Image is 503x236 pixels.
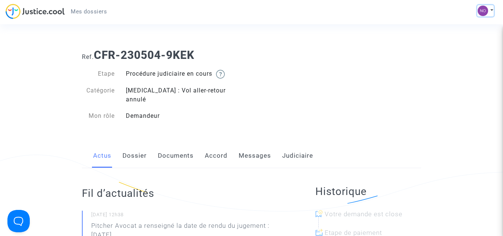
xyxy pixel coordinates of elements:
div: [MEDICAL_DATA] : Vol aller-retour annulé [120,86,252,104]
a: Actus [93,144,111,168]
div: Etape [76,69,120,79]
b: CFR-230504-9KEK [94,48,194,62]
a: Documents [158,144,194,168]
h2: Fil d’actualités [82,187,286,200]
a: Judiciaire [282,144,313,168]
img: help.svg [216,70,225,79]
span: Mes dossiers [71,8,107,15]
small: [DATE] 12h38 [91,211,286,221]
a: Messages [239,144,271,168]
img: c6bd64dfd38a81feec70dd8908b6c65c [478,6,488,16]
span: Votre demande est close [325,210,402,218]
iframe: Help Scout Beacon - Open [7,210,30,232]
img: jc-logo.svg [6,4,65,19]
a: Accord [205,144,227,168]
div: Demandeur [120,111,252,120]
div: Mon rôle [76,111,120,120]
div: Procédure judiciaire en cours [120,69,252,79]
a: Mes dossiers [65,6,113,17]
h2: Historique [315,185,421,198]
div: Catégorie [76,86,120,104]
span: Ref. [82,53,94,60]
a: Dossier [122,144,147,168]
